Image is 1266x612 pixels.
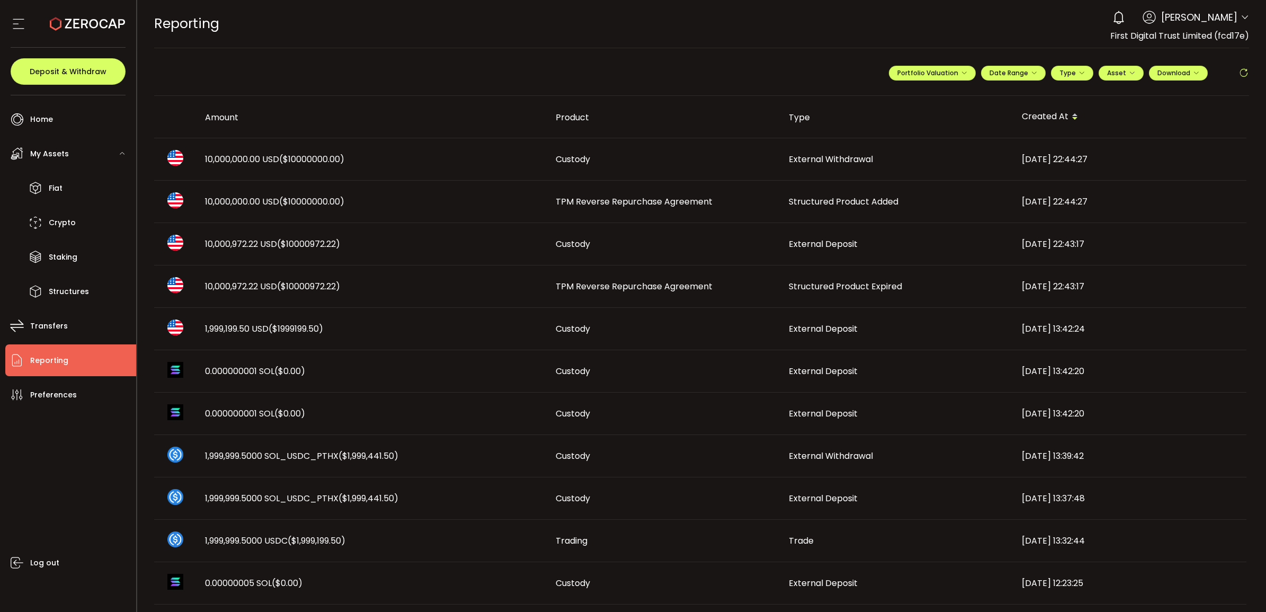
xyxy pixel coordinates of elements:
span: ($0.00) [274,365,305,377]
div: [DATE] 13:39:42 [1013,450,1246,462]
div: Type [780,111,1013,123]
button: Date Range [981,66,1046,81]
span: TPM Reverse Repurchase Agreement [556,196,712,208]
span: Preferences [30,387,77,403]
span: Date Range [989,68,1037,77]
div: Amount [197,111,547,123]
img: sol_usdc_pthx_portfolio.png [167,489,183,505]
div: [DATE] 12:23:25 [1013,577,1246,589]
div: Product [547,111,780,123]
img: usd_portfolio.svg [167,320,183,335]
span: ($1,999,441.50) [338,492,398,504]
button: Download [1149,66,1208,81]
span: 10,000,000.00 USD [205,196,344,208]
span: Custody [556,323,590,335]
span: 1,999,999.5000 USDC [205,535,345,547]
div: [DATE] 22:44:27 [1013,153,1246,165]
span: Transfers [30,318,68,334]
span: Home [30,112,53,127]
span: 0.00000005 SOL [205,577,302,589]
span: Portfolio Valuation [897,68,967,77]
div: [DATE] 13:37:48 [1013,492,1246,504]
div: [DATE] 13:42:20 [1013,365,1246,377]
img: sol_portfolio.png [167,404,183,420]
span: 1,999,199.50 USD [205,323,323,335]
span: 10,000,972.22 USD [205,280,340,292]
span: ($0.00) [272,577,302,589]
span: Structured Product Expired [789,280,902,292]
span: ($1,999,199.50) [288,535,345,547]
button: Asset [1099,66,1144,81]
div: [DATE] 22:43:17 [1013,280,1246,292]
img: usd_portfolio.svg [167,277,183,293]
img: usd_portfolio.svg [167,192,183,208]
span: External Deposit [789,323,858,335]
span: My Assets [30,146,69,162]
div: [DATE] 22:43:17 [1013,238,1246,250]
iframe: Chat Widget [1213,561,1266,612]
span: Custody [556,365,590,377]
span: External Deposit [789,238,858,250]
span: Download [1157,68,1199,77]
span: 1,999,999.5000 SOL_USDC_PTHX [205,450,398,462]
img: usd_portfolio.svg [167,150,183,166]
span: TPM Reverse Repurchase Agreement [556,280,712,292]
span: ($10000972.22) [277,238,340,250]
span: External Deposit [789,407,858,420]
span: Deposit & Withdraw [30,68,106,75]
span: 10,000,000.00 USD [205,153,344,165]
img: sol_usdc_pthx_portfolio.png [167,447,183,463]
span: 1,999,999.5000 SOL_USDC_PTHX [205,492,398,504]
img: usd_portfolio.svg [167,235,183,251]
span: Structures [49,284,89,299]
button: Portfolio Valuation [889,66,976,81]
span: Type [1059,68,1085,77]
span: Custody [556,238,590,250]
button: Deposit & Withdraw [11,58,126,85]
span: ($0.00) [274,407,305,420]
span: Fiat [49,181,63,196]
span: Custody [556,492,590,504]
span: Reporting [154,14,219,33]
span: External Withdrawal [789,153,873,165]
span: Custody [556,153,590,165]
span: ($10000000.00) [279,196,344,208]
span: Crypto [49,215,76,230]
span: Custody [556,407,590,420]
span: Asset [1107,68,1126,77]
span: External Withdrawal [789,450,873,462]
span: Reporting [30,353,68,368]
span: Custody [556,577,590,589]
span: Trading [556,535,587,547]
span: External Deposit [789,577,858,589]
span: 0.000000001 SOL [205,365,305,377]
span: First Digital Trust Limited (fcd17e) [1110,30,1249,42]
span: [PERSON_NAME] [1161,10,1237,24]
div: [DATE] 13:32:44 [1013,535,1246,547]
div: [DATE] 13:42:20 [1013,407,1246,420]
img: sol_portfolio.png [167,574,183,590]
span: 0.000000001 SOL [205,407,305,420]
span: 10,000,972.22 USD [205,238,340,250]
img: sol_portfolio.png [167,362,183,378]
span: ($10000000.00) [279,153,344,165]
span: Structured Product Added [789,196,898,208]
span: ($1,999,441.50) [338,450,398,462]
span: External Deposit [789,492,858,504]
button: Type [1051,66,1093,81]
span: ($10000972.22) [277,280,340,292]
img: usdc_portfolio.svg [167,531,183,547]
span: Staking [49,250,77,265]
div: [DATE] 22:44:27 [1013,196,1246,208]
span: ($1999199.50) [269,323,323,335]
div: [DATE] 13:42:24 [1013,323,1246,335]
span: External Deposit [789,365,858,377]
span: Custody [556,450,590,462]
div: Created At [1013,108,1246,126]
span: Log out [30,555,59,571]
span: Trade [789,535,814,547]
